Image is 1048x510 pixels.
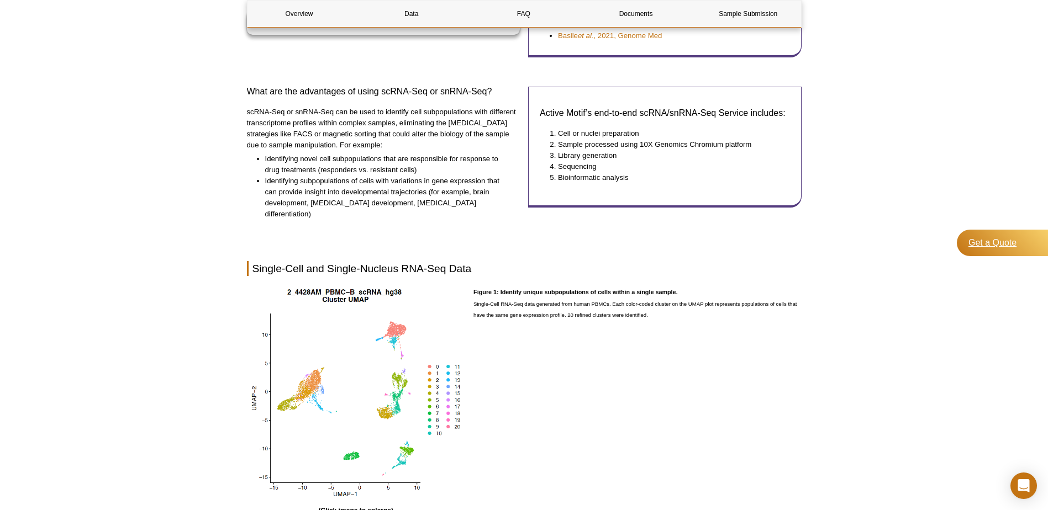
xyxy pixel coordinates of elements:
[584,1,688,27] a: Documents
[558,139,779,150] li: Sample processed using 10X Genomics Chromium platform
[265,153,509,176] li: Identifying novel cell subpopulations that are responsible for response to drug treatments (respo...
[472,1,576,27] a: FAQ
[957,230,1048,256] div: Get a Quote
[558,161,779,172] li: Sequencing
[247,1,351,27] a: Overview
[247,107,520,151] p: scRNA-Seq or snRNA-Seq can be used to identify cell subpopulations with different transcriptome p...
[473,299,801,321] p: Single-Cell RNA-Seq data generated from human PBMCs. Each color-coded cluster on the UMAP plot re...
[1010,472,1037,499] div: Open Intercom Messenger
[540,107,790,120] h3: Active Motif’s end-to-end scRNA/snRNA-Seq Service includes:
[247,261,802,276] h2: Single-Cell and Single-Nucleus RNA-Seq Data
[360,1,464,27] a: Data
[473,285,801,299] h3: Figure 1: Identify unique subpopulations of cells within a single sample.
[247,85,520,98] h3: What are the advantages of using scRNA-Seq or snRNA-Seq?
[558,128,779,139] li: Cell or nuclei preparation
[558,150,779,161] li: Library generation
[265,176,509,220] li: Identifying subpopulations of cells with variations in gene expression that can provide insight i...
[558,172,779,183] li: Bioinformatic analysis
[578,31,594,40] em: et al.
[696,1,800,27] a: Sample Submission
[558,30,662,41] a: Basileet al., 2021, Genome Med
[965,230,1048,256] a: Get a Quote
[247,284,466,502] img: Identify unique subpopulations of cells within a single sample.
